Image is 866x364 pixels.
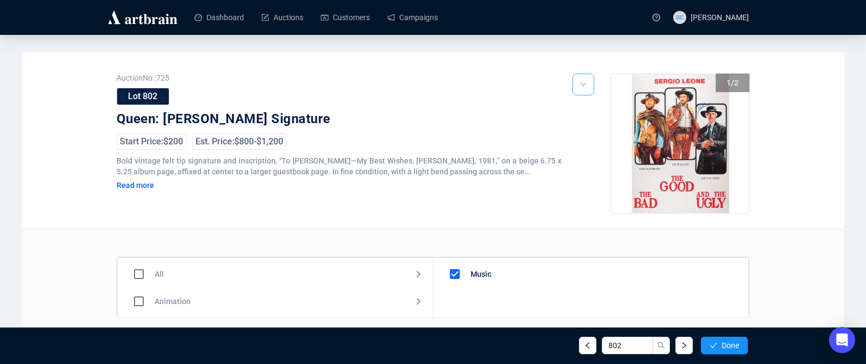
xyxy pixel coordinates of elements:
span: / [731,78,734,87]
span: SC [676,12,684,22]
span: check [710,342,717,349]
img: 802_1.jpg [611,74,750,213]
div: Open Intercom Messenger [829,327,855,353]
span: down [580,81,587,88]
span: Done [722,341,739,350]
div: Go to Slide 1 [611,74,750,213]
span: Bold vintage felt tip signature and inscription, "To [PERSON_NAME]—My Best Wishes, [PERSON_NAME],... [117,156,562,176]
button: Done [701,337,748,354]
span: question-circle [652,14,660,21]
img: logo [106,9,179,26]
div: Lot 802 [117,88,169,105]
span: left [584,342,591,349]
div: Read more [117,180,242,190]
div: Start Price: $200 [117,134,186,150]
span: 1 [727,78,731,87]
div: Est. Price: $800 - $1,200 [192,134,286,150]
div: Queen: [PERSON_NAME] Signature [117,111,533,128]
a: Auctions [261,3,303,32]
div: Animation [155,297,191,306]
span: [PERSON_NAME] [691,13,749,22]
a: Campaigns [387,3,438,32]
span: search [657,342,665,349]
a: Dashboard [194,3,244,32]
span: right [680,342,688,349]
div: All [155,270,164,278]
a: Customers [321,3,370,32]
span: 2 [734,78,739,87]
span: Auction No.: 725 [117,74,562,82]
input: Lot Number [602,337,653,354]
div: Music [471,270,491,278]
